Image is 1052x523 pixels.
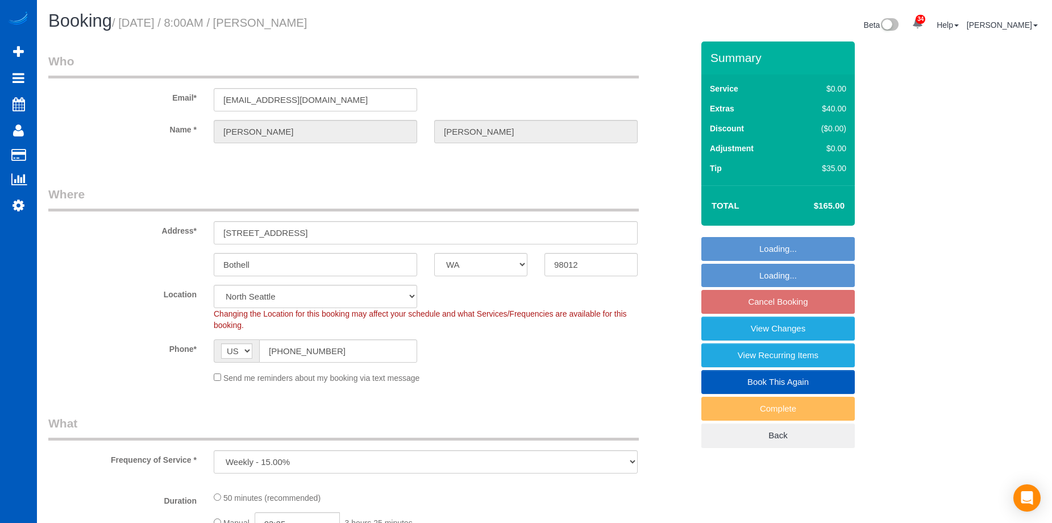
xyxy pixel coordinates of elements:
[916,15,925,24] span: 34
[40,339,205,355] label: Phone*
[797,83,846,94] div: $0.00
[40,221,205,236] label: Address*
[214,309,627,330] span: Changing the Location for this booking may affect your schedule and what Services/Frequencies are...
[712,201,739,210] strong: Total
[907,11,929,36] a: 34
[780,201,845,211] h4: $165.00
[797,163,846,174] div: $35.00
[48,53,639,78] legend: Who
[48,11,112,31] span: Booking
[710,123,744,134] label: Discount
[223,373,420,383] span: Send me reminders about my booking via text message
[937,20,959,30] a: Help
[434,120,638,143] input: Last Name*
[7,11,30,27] img: Automaid Logo
[701,317,855,341] a: View Changes
[259,339,417,363] input: Phone*
[40,285,205,300] label: Location
[1013,484,1041,512] div: Open Intercom Messenger
[880,18,899,33] img: New interface
[48,186,639,211] legend: Where
[864,20,899,30] a: Beta
[710,83,738,94] label: Service
[40,491,205,507] label: Duration
[797,123,846,134] div: ($0.00)
[967,20,1038,30] a: [PERSON_NAME]
[710,143,754,154] label: Adjustment
[214,120,417,143] input: First Name*
[214,253,417,276] input: City*
[701,343,855,367] a: View Recurring Items
[797,103,846,114] div: $40.00
[710,103,734,114] label: Extras
[544,253,638,276] input: Zip Code*
[48,415,639,441] legend: What
[797,143,846,154] div: $0.00
[40,450,205,466] label: Frequency of Service *
[701,424,855,447] a: Back
[710,51,849,64] h3: Summary
[701,370,855,394] a: Book This Again
[40,120,205,135] label: Name *
[40,88,205,103] label: Email*
[112,16,307,29] small: / [DATE] / 8:00AM / [PERSON_NAME]
[223,493,321,503] span: 50 minutes (recommended)
[214,88,417,111] input: Email*
[710,163,722,174] label: Tip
